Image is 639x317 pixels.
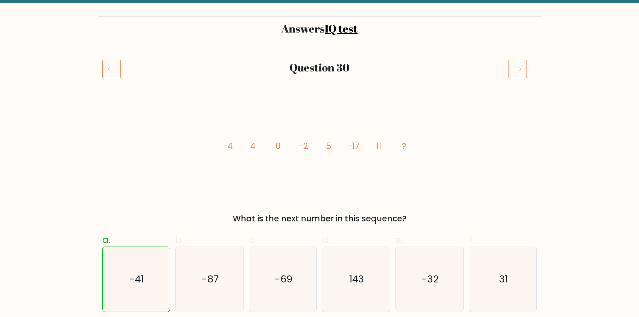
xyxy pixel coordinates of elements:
[376,140,381,152] tspan: 11
[275,273,292,286] text: -69
[129,273,144,286] text: -41
[326,140,331,152] tspan: 5
[322,233,330,246] span: d.
[422,273,439,286] text: -32
[350,273,364,286] text: 143
[202,273,219,286] text: -87
[469,233,474,246] span: f.
[106,213,533,225] div: What is the next number in this sequence?
[250,140,256,152] tspan: 4
[348,140,359,152] tspan: -17
[499,273,508,286] text: 31
[223,140,232,152] tspan: -4
[139,61,500,74] h2: Question 30
[275,140,281,152] tspan: 0
[102,22,537,35] h2: Answers
[102,233,110,246] span: a.
[299,140,308,152] tspan: -2
[249,233,256,246] span: c.
[395,233,403,246] span: e.
[325,21,358,36] a: IQ test
[175,233,183,246] span: b.
[402,140,406,152] tspan: ?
